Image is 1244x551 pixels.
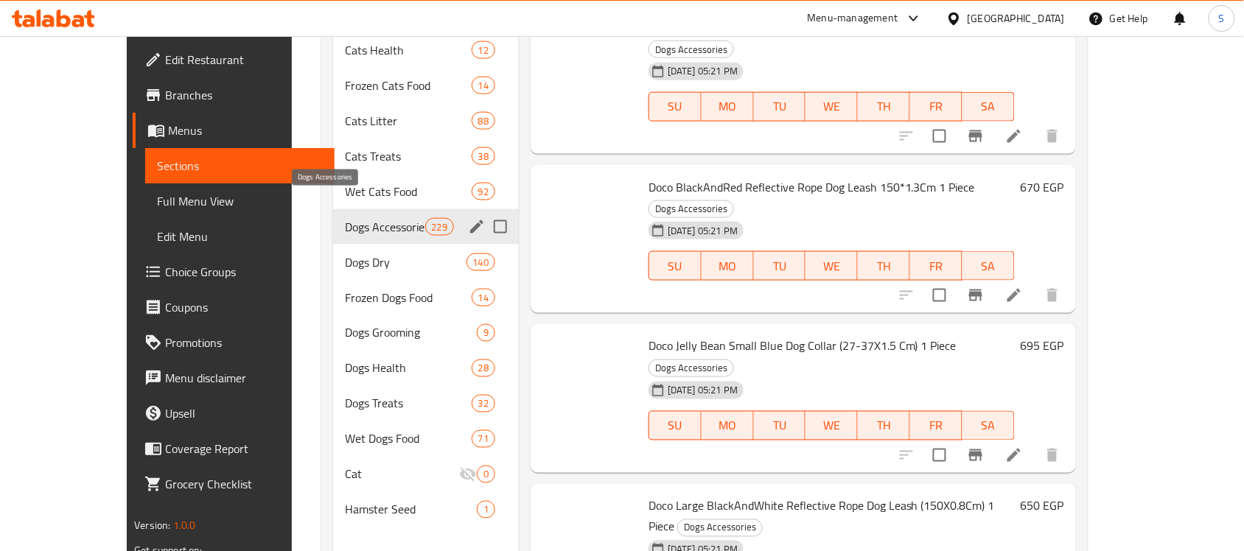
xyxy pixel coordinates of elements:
span: 12 [472,43,495,57]
span: Dogs Treats [345,395,472,413]
span: Coupons [165,298,323,316]
span: FR [916,415,957,437]
span: Select to update [924,440,955,471]
span: Sections [157,157,323,175]
button: SA [962,92,1015,122]
span: Dogs Health [345,359,472,377]
span: [DATE] 05:21 PM [662,384,744,398]
button: SU [649,411,702,441]
span: MO [707,96,748,117]
div: Wet Dogs Food71 [333,421,519,457]
span: SA [968,415,1009,437]
button: delete [1035,119,1070,154]
button: WE [806,251,858,281]
div: items [472,359,495,377]
span: Select to update [924,121,955,152]
div: Cats Health [345,41,472,59]
button: MO [702,251,754,281]
span: Menu disclaimer [165,369,323,387]
div: Frozen Dogs Food14 [333,280,519,315]
span: TH [864,96,904,117]
button: MO [702,92,754,122]
span: SU [655,415,696,437]
span: Dogs Grooming [345,324,477,342]
div: Menu-management [808,10,898,27]
span: Cats Litter [345,112,472,130]
div: items [472,395,495,413]
span: WE [811,415,852,437]
div: Hamster Seed1 [333,492,519,527]
span: 38 [472,150,495,164]
span: TH [864,415,904,437]
span: WE [811,256,852,277]
button: TH [858,411,910,441]
a: Branches [133,77,335,113]
h6: 650 EGP [1021,17,1064,38]
div: Cat0 [333,457,519,492]
span: S [1219,10,1225,27]
a: Edit menu item [1005,446,1023,464]
span: Doco Large BlackAndWhite Reflective Rope Dog Leash (150X0.8Cm) 1 Piece [649,495,995,538]
span: Version: [134,516,170,535]
span: Cats Treats [345,147,472,165]
span: 71 [472,432,495,446]
div: Dogs Treats32 [333,386,519,421]
div: items [425,218,454,236]
span: WE [811,96,852,117]
span: Full Menu View [157,192,323,210]
span: Frozen Dogs Food [345,289,472,306]
span: Wet Cats Food [345,183,472,200]
span: TH [864,256,904,277]
div: [GEOGRAPHIC_DATA] [968,10,1065,27]
div: Wet Cats Food92 [333,174,519,209]
h6: 650 EGP [1021,496,1064,516]
div: items [466,253,495,271]
button: SU [649,251,702,281]
span: 140 [467,256,495,270]
a: Menu disclaimer [133,360,335,396]
div: items [472,289,495,306]
span: SA [968,96,1009,117]
button: FR [910,251,962,281]
span: TU [760,96,800,117]
span: Hamster Seed [345,501,477,519]
span: Promotions [165,334,323,351]
span: 32 [472,397,495,411]
span: FR [916,256,957,277]
button: FR [910,411,962,441]
button: SA [962,411,1015,441]
span: Edit Restaurant [165,51,323,69]
button: MO [702,411,754,441]
span: 229 [426,220,453,234]
a: Edit Menu [145,219,335,254]
a: Edit Restaurant [133,42,335,77]
span: Dogs Accessories [649,200,733,217]
span: Dogs Accessories [678,519,762,536]
svg: Inactive section [459,466,477,483]
span: Menus [168,122,323,139]
span: Select to update [924,280,955,311]
div: Cat [345,466,459,483]
div: Dogs Accessories [649,41,734,58]
div: items [472,112,495,130]
span: 88 [472,114,495,128]
div: Cats Treats38 [333,138,519,174]
span: Upsell [165,404,323,422]
button: Branch-specific-item [958,438,993,473]
span: MO [707,415,748,437]
div: Dogs Health28 [333,351,519,386]
a: Menus [133,113,335,148]
span: 14 [472,291,495,305]
a: Full Menu View [145,183,335,219]
button: SU [649,92,702,122]
h6: 695 EGP [1021,336,1064,357]
div: Cats Litter88 [333,103,519,138]
span: Wet Dogs Food [345,430,472,448]
span: Edit Menu [157,228,323,245]
div: items [472,77,495,94]
span: FR [916,96,957,117]
button: SA [962,251,1015,281]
